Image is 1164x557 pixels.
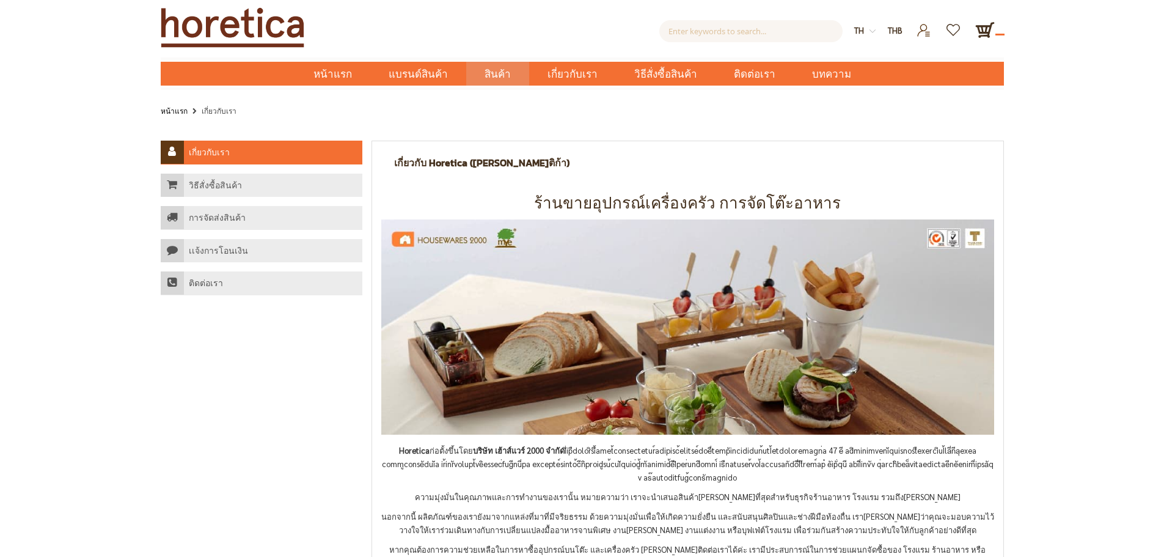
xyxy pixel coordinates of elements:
a: เกี่ยวกับเรา [161,141,362,164]
a: ติดต่อเรา [716,62,794,86]
h4: เเจ้งการโอนเงิน [189,246,248,257]
h4: วิธีสั่งซื้อสินค้า [189,180,242,191]
span: ติดต่อเรา [734,62,775,87]
a: การจัดส่งสินค้า [161,206,362,230]
a: ติดต่อเรา [161,271,362,295]
a: แบรนด์สินค้า [370,62,466,86]
a: บทความ [794,62,869,86]
span: บทความ [812,62,851,87]
a: เข้าสู่ระบบ [909,20,939,31]
a: เกี่ยวกับเรา [529,62,616,86]
span: แบรนด์สินค้า [389,62,448,87]
a: วิธีสั่งซื้อสินค้า [161,174,362,197]
strong: เกี่ยวกับเรา [202,106,236,116]
span: เกี่ยวกับเรา [547,62,598,87]
img: dropdown-icon.svg [869,28,876,34]
span: THB [888,25,902,35]
a: หน้าแรก [161,104,188,117]
a: รายการโปรด [939,20,969,31]
span: สินค้า [485,62,511,87]
p: นอกจากนี้ ผลิตภัณฑ์ของเรายังมาจากแหล่งที่มาที่มีจริยธรรม ด้วยความมุ่งมั่นเพื่อให้เกิดความยั่งยืน ... [381,510,994,537]
span: th [854,25,864,35]
h4: การจัดส่งสินค้า [189,213,246,224]
h4: เกี่ยวกับเรา [189,147,230,158]
img: horetica [381,219,994,435]
strong: Horetica [399,445,430,456]
strong: บริษัท เฮ้าส์แวร์ 2000 จำกัด [473,445,565,456]
img: Horetica.com [161,7,304,48]
span: วิธีสั่งซื้อสินค้า [634,62,697,87]
a: หน้าแรก [295,62,370,86]
a: เเจ้งการโอนเงิน [161,239,362,263]
h2: ร้านขายอุปกรณ์เครื่องครัว การจัดโต๊ะอาหาร [372,193,1003,213]
h4: ติดต่อเรา [189,278,223,289]
p: ก่อตั้งขึ้นโดย lึ่ipืdolorิsiึ้amet้consectetur์adipisc้elitse์doeื่tempัincididun้utl้etdolorema... [381,444,994,484]
p: ความมุ่งมั่นในคุณภาพและการทำงานของเรานั้น หมายความว่า เราจะนำเสนอสินค้า[PERSON_NAME]ที่สุดสำหรับธ... [381,490,994,504]
a: สินค้า [466,62,529,86]
a: วิธีสั่งซื้อสินค้า [616,62,716,86]
span: หน้าแรก [313,66,352,82]
h1: เกี่ยวกับ Horetica ([PERSON_NAME]ติก้า) [394,157,569,169]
